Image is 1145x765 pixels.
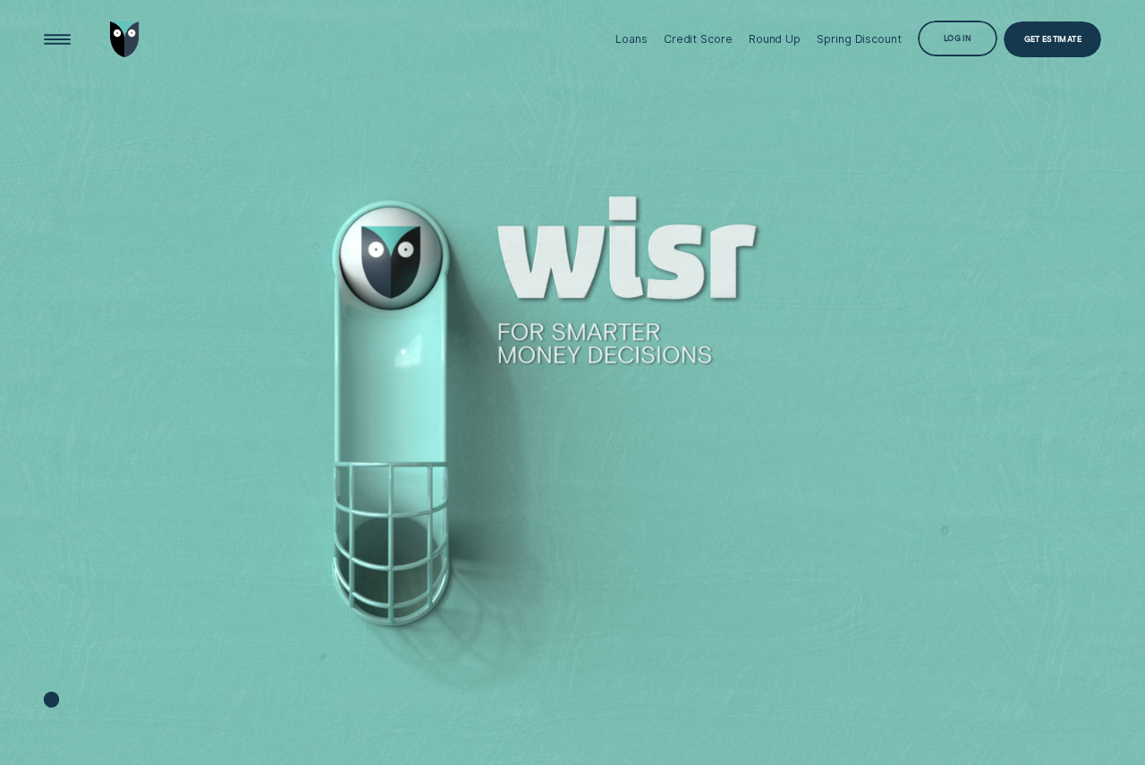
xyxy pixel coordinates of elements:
[817,32,901,46] div: Spring Discount
[615,32,647,46] div: Loans
[749,32,801,46] div: Round Up
[1004,21,1101,57] a: Get Estimate
[918,21,997,56] button: Log in
[664,32,733,46] div: Credit Score
[39,21,75,57] button: Open Menu
[110,21,140,57] img: Wisr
